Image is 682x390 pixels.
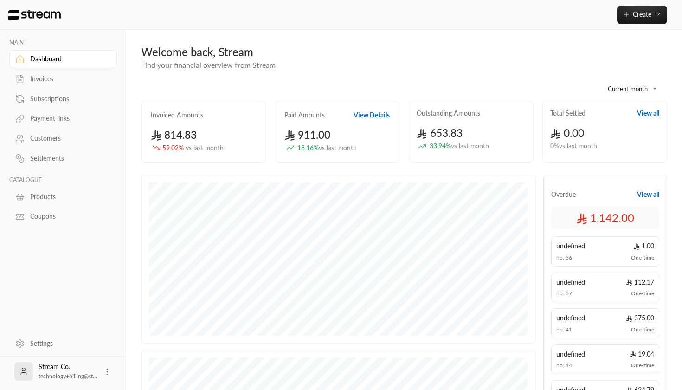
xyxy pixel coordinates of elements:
[30,134,105,143] div: Customers
[630,350,654,359] span: 19.04
[297,143,357,153] span: 18.16 %
[151,110,203,120] h2: Invoiced Amounts
[631,254,654,261] span: One-time
[556,278,585,287] span: undefined
[9,110,117,128] a: Payment links
[354,110,390,120] button: View Details
[30,154,105,163] div: Settlements
[141,60,276,69] span: Find your financial overview from Stream
[556,313,585,323] span: undefined
[430,141,489,151] span: 33.94 %
[30,339,105,348] div: Settings
[9,188,117,206] a: Products
[633,241,654,251] span: 1.00
[626,278,654,287] span: 112.17
[556,350,585,359] span: undefined
[550,127,584,139] span: 0.00
[593,77,663,101] div: Current month
[626,313,654,323] span: 375.00
[9,149,117,168] a: Settlements
[631,362,654,369] span: One-time
[30,114,105,123] div: Payment links
[39,362,97,381] div: Stream Co.
[556,362,572,369] span: no. 44
[550,141,597,151] span: 0 % vs last month
[151,129,197,141] span: 814.83
[319,143,357,151] span: vs last month
[631,290,654,297] span: One-time
[7,10,62,20] img: Logo
[30,212,105,221] div: Coupons
[451,142,489,149] span: vs last month
[556,326,572,333] span: no. 41
[30,192,105,201] div: Products
[556,241,585,251] span: undefined
[9,208,117,226] a: Coupons
[9,90,117,108] a: Subscriptions
[417,127,463,139] span: 653.83
[284,110,325,120] h2: Paid Amounts
[39,373,97,380] span: technology+billing@st...
[556,290,572,297] span: no. 37
[162,143,224,153] span: 59.02 %
[30,94,105,104] div: Subscriptions
[9,130,117,148] a: Customers
[141,45,667,59] div: Welcome back, Stream
[631,326,654,333] span: One-time
[284,129,330,141] span: 911.00
[9,50,117,68] a: Dashboard
[9,176,117,184] p: CATALOGUE
[9,39,117,46] p: MAIN
[551,190,576,199] span: Overdue
[637,190,659,199] button: View all
[30,74,105,84] div: Invoices
[637,109,659,118] button: View all
[550,109,585,118] h2: Total Settled
[576,210,634,225] span: 1,142.00
[556,254,572,261] span: no. 36
[30,54,105,64] div: Dashboard
[617,6,667,24] button: Create
[9,334,117,352] a: Settings
[186,143,224,151] span: vs last month
[9,70,117,88] a: Invoices
[633,10,651,18] span: Create
[417,109,480,118] h2: Outstanding Amounts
